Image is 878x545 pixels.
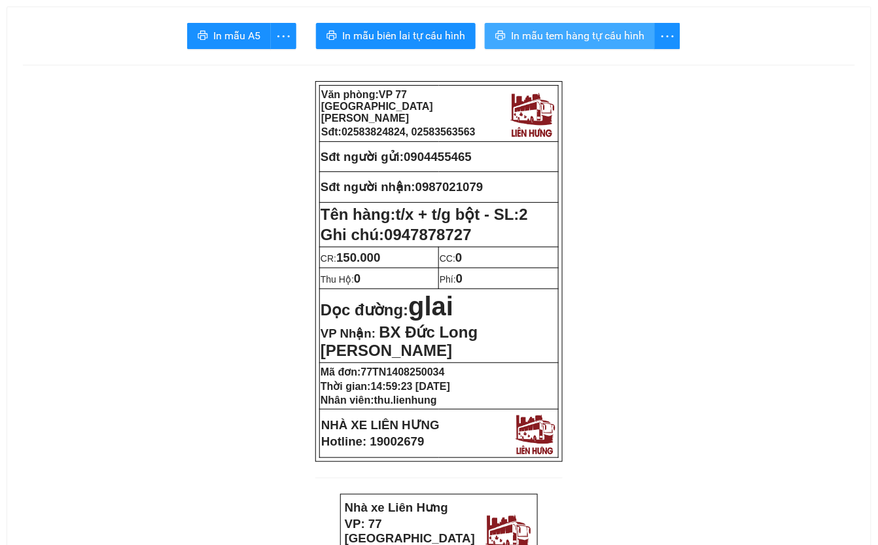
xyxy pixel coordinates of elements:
span: Ghi chú: [321,226,472,243]
span: 0904455465 [404,150,472,164]
span: In mẫu A5 [213,27,260,44]
span: Thu Hộ: [321,274,360,285]
button: more [654,23,680,49]
span: printer [326,30,337,43]
strong: Dọc đường: [321,301,453,319]
button: printerIn mẫu A5 [187,23,271,49]
span: 14:59:23 [DATE] [371,381,451,392]
strong: VP: 77 [GEOGRAPHIC_DATA][PERSON_NAME][GEOGRAPHIC_DATA] [5,23,135,80]
strong: Hotline: 19002679 [321,434,425,448]
strong: Nhân viên: [321,395,437,406]
span: VP Nhận: [321,326,376,340]
strong: Sđt người nhận: [321,180,415,194]
span: 77TN1408250034 [361,366,445,378]
span: CR: [321,253,381,264]
span: CC: [440,253,463,264]
span: BX Đức Long [PERSON_NAME] [321,323,478,359]
strong: NHÀ XE LIÊN HƯNG [321,418,440,432]
span: 02583824824, 02583563563 [342,126,476,137]
strong: Nhà xe Liên Hưng [345,501,448,514]
span: printer [495,30,506,43]
button: more [270,23,296,49]
span: thu.lienhung [374,395,437,406]
strong: Văn phòng: [321,89,433,124]
span: 0 [455,251,462,264]
strong: Tên hàng: [321,205,528,223]
span: more [655,28,680,44]
img: logo [512,411,557,456]
span: Phí: [440,274,463,285]
strong: Phiếu gửi hàng [54,85,143,99]
strong: Nhà xe Liên Hưng [5,7,108,20]
span: 0 [354,272,360,285]
span: 150.000 [336,251,380,264]
span: 2 [519,205,528,223]
strong: Sđt: [321,126,476,137]
img: logo [507,89,557,139]
span: 0947878727 [384,226,471,243]
span: printer [198,30,208,43]
span: In mẫu biên lai tự cấu hình [342,27,465,44]
button: printerIn mẫu biên lai tự cấu hình [316,23,476,49]
span: 0987021079 [415,180,483,194]
img: logo [141,16,192,71]
strong: Mã đơn: [321,366,445,378]
strong: Thời gian: [321,381,450,392]
button: printerIn mẫu tem hàng tự cấu hình [485,23,655,49]
span: 0 [456,272,463,285]
span: glai [408,292,453,321]
strong: Sđt người gửi: [321,150,404,164]
span: In mẫu tem hàng tự cấu hình [511,27,644,44]
span: more [271,28,296,44]
span: VP 77 [GEOGRAPHIC_DATA][PERSON_NAME] [321,89,433,124]
span: t/x + t/g bột - SL: [396,205,528,223]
